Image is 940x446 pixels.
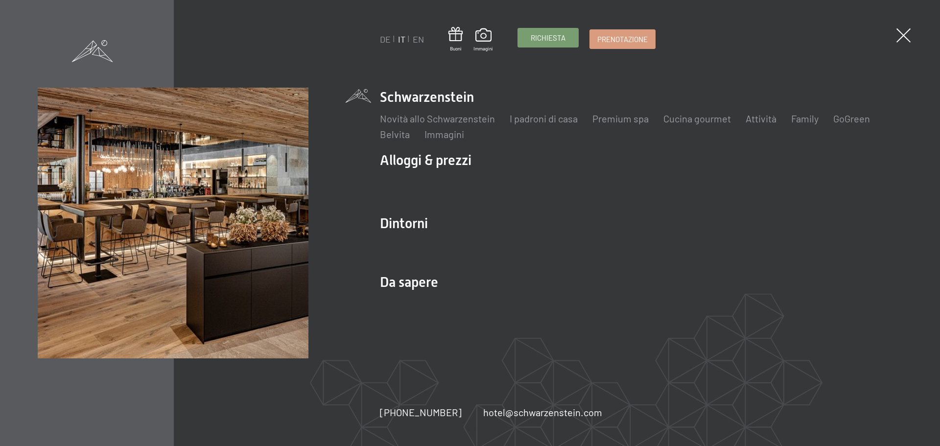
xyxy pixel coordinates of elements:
a: Immagini [473,28,493,52]
span: Immagini [473,45,493,52]
a: Attività [746,113,776,124]
a: hotel@schwarzenstein.com [483,405,602,419]
a: Immagini [424,128,464,140]
a: [PHONE_NUMBER] [380,405,462,419]
a: Belvita [380,128,410,140]
a: Premium spa [592,113,649,124]
a: Richiesta [518,28,578,47]
a: IT [398,34,405,45]
a: Buoni [448,27,463,52]
a: Prenotazione [590,30,655,48]
a: I padroni di casa [510,113,578,124]
a: GoGreen [833,113,870,124]
a: Family [791,113,819,124]
span: Richiesta [531,33,565,43]
a: EN [413,34,424,45]
a: Cucina gourmet [663,113,731,124]
span: Buoni [448,45,463,52]
span: [PHONE_NUMBER] [380,406,462,418]
span: Prenotazione [597,34,648,45]
a: Novità allo Schwarzenstein [380,113,495,124]
a: DE [380,34,391,45]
